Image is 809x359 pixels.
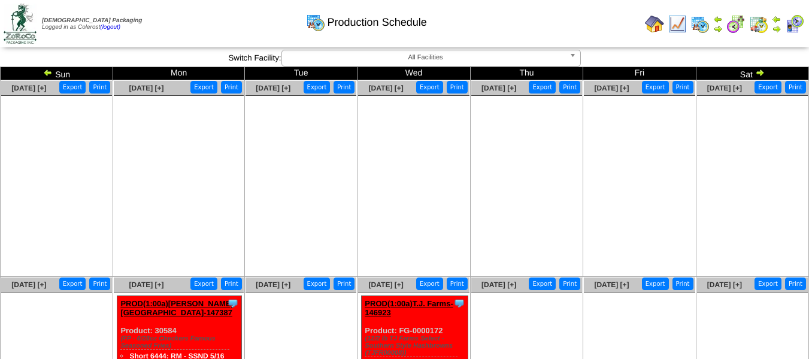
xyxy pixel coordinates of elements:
a: [DATE] [+] [594,84,629,92]
img: calendarcustomer.gif [785,14,804,34]
td: Thu [470,67,583,80]
button: Export [59,81,86,93]
button: Export [642,81,669,93]
a: (logout) [100,24,120,31]
button: Export [304,81,331,93]
a: [DATE] [+] [707,84,742,92]
button: Print [334,277,354,290]
a: [DATE] [+] [256,280,290,289]
button: Print [672,81,693,93]
a: [DATE] [+] [129,84,163,92]
button: Print [334,81,354,93]
a: [DATE] [+] [594,280,629,289]
a: [DATE] [+] [129,280,163,289]
button: Print [89,81,110,93]
button: Print [785,277,806,290]
button: Export [529,81,556,93]
img: zoroco-logo-small.webp [4,4,37,44]
div: (12/2 lb TJ Farms Select - Southern Style Hashbrowns (TJFR00008)) [365,335,468,357]
img: Tooltip [453,297,465,309]
a: [DATE] [+] [481,84,516,92]
a: [DATE] [+] [707,280,742,289]
img: arrowright.gif [755,68,765,77]
button: Export [755,277,781,290]
span: All Facilities [287,50,565,65]
button: Print [447,81,468,93]
button: Export [190,81,217,93]
a: [DATE] [+] [256,84,290,92]
button: Print [559,277,580,290]
button: Print [785,81,806,93]
a: [DATE] [+] [11,280,46,289]
button: Print [672,277,693,290]
button: Print [221,81,242,93]
img: calendarinout.gif [749,14,768,34]
a: [DATE] [+] [369,280,404,289]
td: Wed [357,67,470,80]
span: Logged in as Colerost [42,17,142,31]
button: Export [529,277,556,290]
a: [DATE] [+] [11,84,46,92]
img: arrowright.gif [713,24,723,34]
img: arrowleft.gif [713,14,723,24]
a: [DATE] [+] [481,280,516,289]
a: PROD(1:00a)[PERSON_NAME][GEOGRAPHIC_DATA]-147387 [120,299,234,317]
div: (FP - 6/28oz Checkers Famous Seasoned Fries) [120,335,241,349]
span: [DEMOGRAPHIC_DATA] Packaging [42,17,142,24]
img: calendarprod.gif [690,14,710,34]
td: Tue [244,67,357,80]
img: line_graph.gif [668,14,687,34]
td: Sun [1,67,113,80]
a: PROD(1:00a)T.J. Farms-146923 [365,299,453,317]
button: Export [304,277,331,290]
img: arrowleft.gif [43,68,53,77]
td: Mon [113,67,245,80]
a: [DATE] [+] [369,84,404,92]
button: Export [642,277,669,290]
img: Tooltip [227,297,239,309]
img: calendarprod.gif [306,13,325,32]
td: Fri [583,67,696,80]
button: Export [416,277,443,290]
span: Production Schedule [328,16,427,29]
button: Export [755,81,781,93]
button: Export [59,277,86,290]
button: Export [190,277,217,290]
img: arrowright.gif [772,24,781,34]
button: Print [221,277,242,290]
button: Print [89,277,110,290]
button: Print [559,81,580,93]
button: Export [416,81,443,93]
img: home.gif [645,14,664,34]
td: Sat [696,67,808,80]
img: arrowleft.gif [772,14,781,24]
img: calendarblend.gif [726,14,746,34]
button: Print [447,277,468,290]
